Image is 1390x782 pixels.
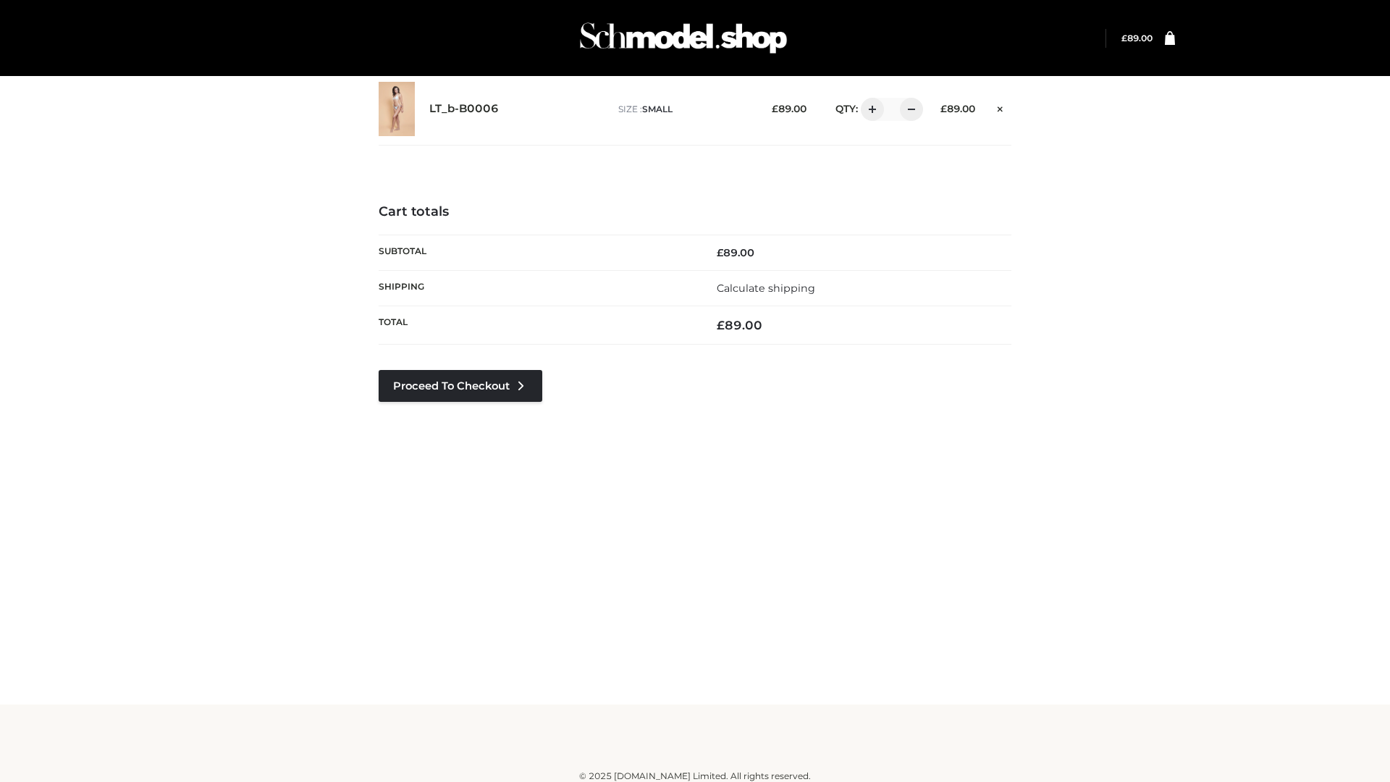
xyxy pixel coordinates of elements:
p: size : [618,103,749,116]
span: £ [772,103,778,114]
bdi: 89.00 [717,246,754,259]
span: £ [717,318,725,332]
h4: Cart totals [379,204,1011,220]
bdi: 89.00 [940,103,975,114]
th: Total [379,306,695,345]
a: £89.00 [1121,33,1153,43]
bdi: 89.00 [1121,33,1153,43]
bdi: 89.00 [772,103,806,114]
a: Proceed to Checkout [379,370,542,402]
span: £ [717,246,723,259]
img: Schmodel Admin 964 [575,9,792,67]
th: Subtotal [379,235,695,270]
a: LT_b-B0006 [429,102,499,116]
bdi: 89.00 [717,318,762,332]
th: Shipping [379,270,695,306]
div: QTY: [821,98,918,121]
span: £ [1121,33,1127,43]
a: Calculate shipping [717,282,815,295]
span: SMALL [642,104,673,114]
a: Remove this item [990,98,1011,117]
span: £ [940,103,947,114]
